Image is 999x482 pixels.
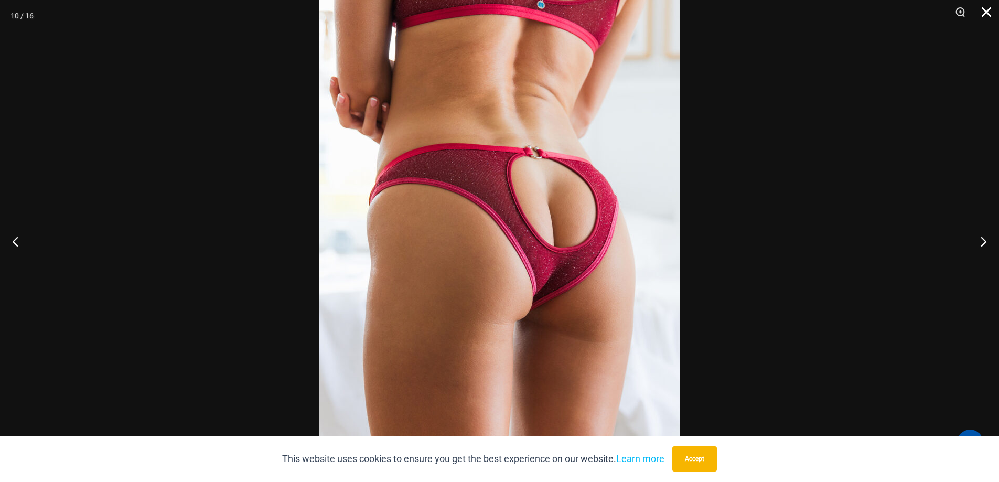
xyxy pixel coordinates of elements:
button: Accept [672,446,717,472]
a: Learn more [616,453,664,464]
button: Next [960,215,999,267]
div: 10 / 16 [10,8,34,24]
p: This website uses cookies to ensure you get the best experience on our website. [282,451,664,467]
